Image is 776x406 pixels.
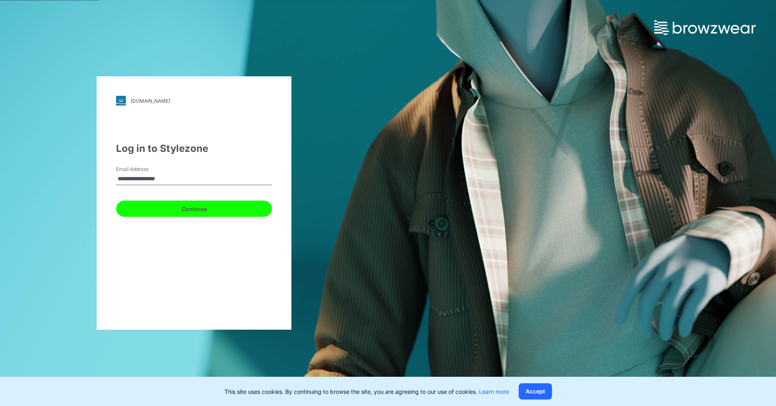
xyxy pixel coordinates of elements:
[654,20,756,35] img: browzwear-logo.73288ffb.svg
[131,98,170,104] div: [DOMAIN_NAME]
[116,141,272,156] div: Log in to Stylezone
[116,96,126,106] img: svg+xml;base64,PHN2ZyB3aWR0aD0iMjgiIGhlaWdodD0iMjgiIHZpZXdCb3g9IjAgMCAyOCAyOCIgZmlsbD0ibm9uZSIgeG...
[116,166,173,173] label: Email Address
[116,201,272,217] button: Continue
[116,96,272,106] a: [DOMAIN_NAME]
[479,388,509,395] a: Learn more
[519,383,552,400] button: Accept
[224,387,509,396] p: This site uses cookies. By continuing to browse the site, you are agreeing to our use of cookies.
